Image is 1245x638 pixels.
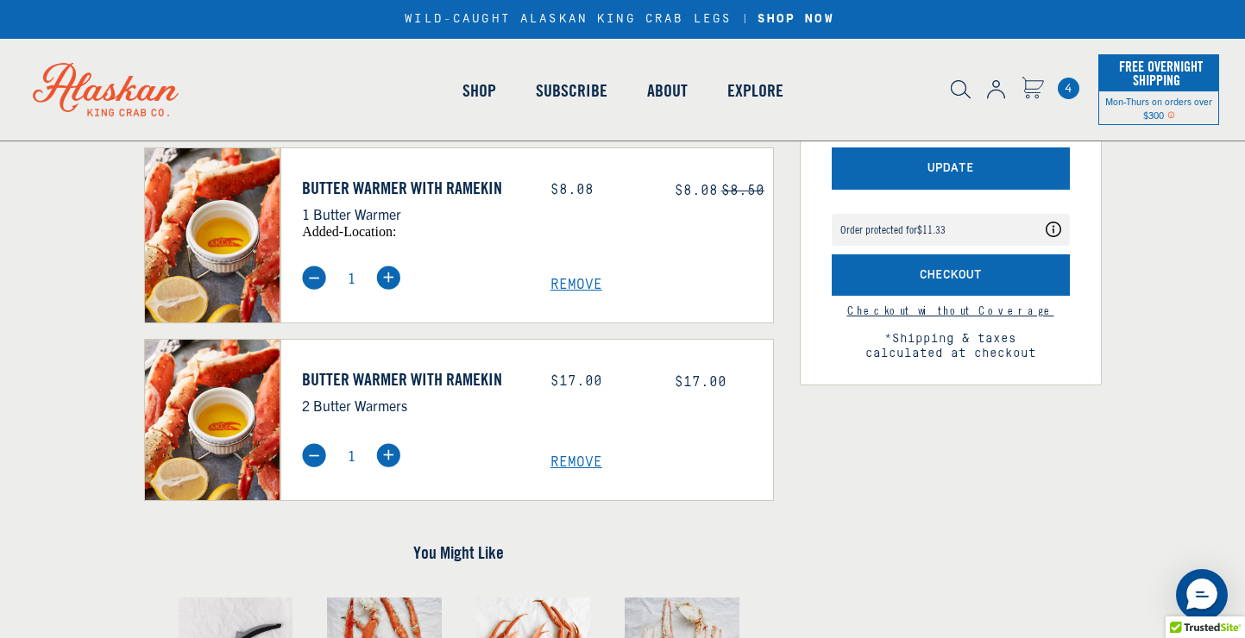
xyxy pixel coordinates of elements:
[550,373,649,390] div: $17.00
[675,374,726,390] span: $17.00
[145,340,280,500] img: Butter Warmer with Ramekin - 2 Butter Warmers
[832,316,1070,361] span: *Shipping & taxes calculated at checkout
[927,161,974,176] span: Update
[516,41,627,140] a: Subscribe
[302,224,396,239] span: added-location:
[707,41,803,140] a: Explore
[951,80,971,99] img: search
[832,254,1070,297] button: Checkout with Shipping Protection included for an additional fee as listed above
[550,454,773,471] a: Remove
[145,148,280,322] img: Butter Warmer with Ramekin - 1 Butter Warmer
[144,542,774,563] h4: You Might Like
[751,12,840,27] a: SHOP NOW
[376,443,400,467] img: plus
[1058,78,1079,99] a: Cart
[302,266,326,290] img: minus
[675,183,718,198] span: $8.08
[550,277,773,293] a: Remove
[920,268,982,283] span: Checkout
[550,182,649,198] div: $8.08
[832,147,1070,190] button: Update
[847,303,1054,318] a: Continue to checkout without Shipping Protection
[1167,109,1175,121] span: Shipping Notice Icon
[302,369,525,390] a: Butter Warmer with Ramekin
[302,443,326,467] img: minus
[1115,53,1203,93] span: Free Overnight Shipping
[302,394,525,416] p: 2 Butter Warmers
[1022,77,1044,102] a: Cart
[1058,78,1079,99] span: 4
[758,12,834,26] strong: SHOP NOW
[376,266,400,290] img: plus
[721,183,764,198] s: $8.50
[627,41,707,140] a: About
[9,39,203,141] img: Alaskan King Crab Co. logo
[987,80,1005,99] img: account
[832,214,1070,246] div: Coverage Options
[302,178,525,198] a: Butter Warmer with Ramekin
[443,41,516,140] a: Shop
[405,12,839,27] div: WILD-CAUGHT ALASKAN KING CRAB LEGS |
[840,224,946,235] div: Order protected for $11.33
[302,203,525,225] p: 1 Butter Warmer
[832,205,1070,254] div: route shipping protection selector element
[1105,95,1212,121] span: Mon-Thurs on orders over $300
[1176,569,1228,621] div: Messenger Dummy Widget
